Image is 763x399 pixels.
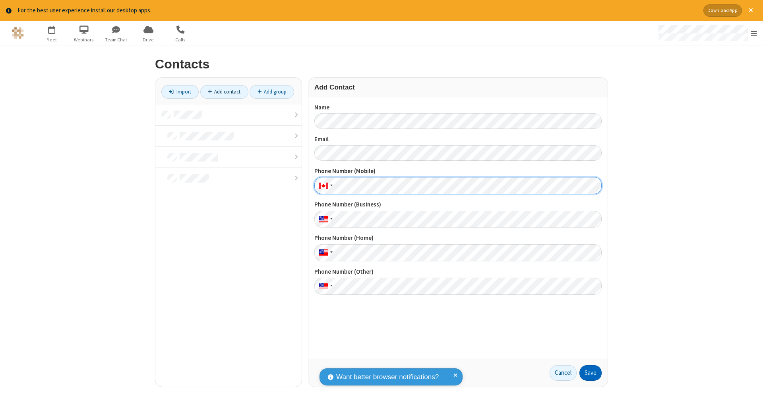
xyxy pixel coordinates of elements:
[745,4,757,17] button: Close alert
[314,211,335,228] div: United States: + 1
[155,57,608,71] h2: Contacts
[12,27,24,39] img: QA Selenium DO NOT DELETE OR CHANGE
[314,167,602,176] label: Phone Number (Mobile)
[17,6,697,15] div: For the best user experience install our desktop apps.
[314,84,602,91] h3: Add Contact
[550,365,577,381] a: Cancel
[37,36,67,43] span: Meet
[200,85,248,99] a: Add contact
[314,177,335,194] div: Canada: + 1
[134,36,163,43] span: Drive
[3,21,33,45] button: Logo
[703,4,742,17] button: Download App
[101,36,131,43] span: Team Chat
[651,21,763,45] div: Open menu
[314,234,602,243] label: Phone Number (Home)
[314,278,335,295] div: United States: + 1
[314,103,602,112] label: Name
[314,267,602,276] label: Phone Number (Other)
[314,135,602,144] label: Email
[579,365,602,381] button: Save
[314,244,335,261] div: United States: + 1
[250,85,294,99] a: Add group
[166,36,196,43] span: Calls
[336,372,439,382] span: Want better browser notifications?
[314,200,602,209] label: Phone Number (Business)
[69,36,99,43] span: Webinars
[161,85,199,99] a: Import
